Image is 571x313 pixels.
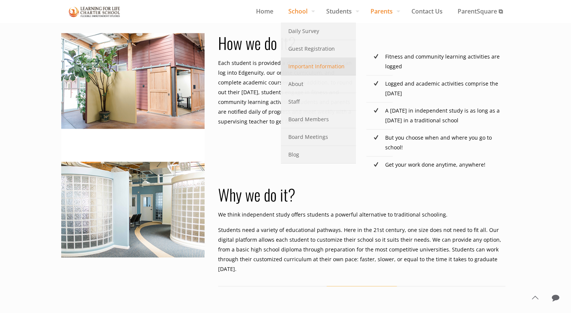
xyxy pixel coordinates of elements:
a: Daily Survey [281,23,356,40]
span: Board Members [288,114,329,124]
span: Parents [363,6,404,17]
li: A [DATE] in independent study is as long as a [DATE] in a traditional school [366,106,506,125]
span: Blog [288,150,299,160]
li: Get your work done anytime, anywhere! [366,160,506,170]
p: Each student is provided a digital device, so they can log into Edgenuity, our online curriculum,... [218,58,357,126]
img: How We Operate [69,5,121,18]
span: Home [249,6,281,17]
a: About [281,75,356,93]
span: Students [319,6,363,17]
h2: Why we do it? [218,185,505,204]
span: Board Meetings [288,132,328,142]
a: Board Members [281,111,356,128]
span: Contact Us [404,6,450,17]
span: Guest Registration [288,44,335,54]
span: ParentSquare ⧉ [450,6,510,17]
p: Students need a variety of educational pathways. Here in the 21st century, one size does not need... [218,225,505,274]
span: Daily Survey [288,26,319,36]
li: Fitness and community learning activities are logged [366,52,506,71]
li: Logged and academic activities comprise the [DATE] [366,79,506,98]
a: Back to top icon [527,290,543,305]
a: Board Meetings [281,128,356,146]
a: Staff [281,93,356,111]
a: Guest Registration [281,40,356,58]
span: Staff [288,97,300,107]
li: But you choose when and where you go to school! [366,133,506,152]
span: About [288,79,303,89]
a: Blog [281,146,356,164]
a: Important Information [281,58,356,75]
span: Important Information [288,62,345,71]
p: We think independent study offers students a powerful alternative to traditional schooling. [218,210,505,220]
h2: How we do it? [218,33,357,53]
span: School [281,6,319,17]
img: How We Operate [61,33,205,257]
